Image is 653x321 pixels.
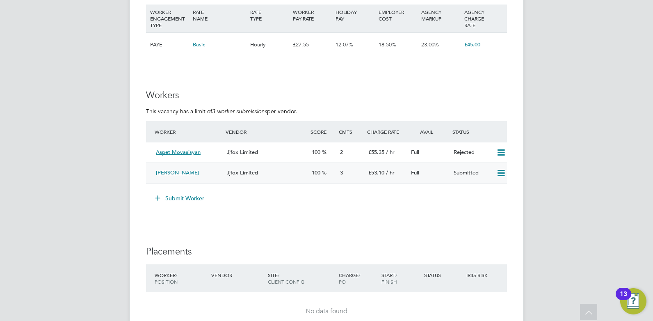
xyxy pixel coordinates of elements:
[379,41,396,48] span: 18.50%
[155,272,178,285] span: / Position
[146,246,507,258] h3: Placements
[193,41,205,48] span: Basic
[248,5,291,26] div: RATE TYPE
[224,124,308,139] div: Vendor
[462,5,505,32] div: AGENCY CHARGE RATE
[227,169,258,176] span: Jjfox Limited
[156,169,199,176] span: [PERSON_NAME]
[154,307,499,316] div: No data found
[450,166,493,180] div: Submitted
[248,33,291,57] div: Hourly
[336,41,353,48] span: 12.07%
[212,108,267,115] em: 3 worker submissions
[209,268,266,282] div: Vendor
[450,124,507,139] div: Status
[333,5,376,26] div: HOLIDAY PAY
[386,169,395,176] span: / hr
[620,294,627,305] div: 13
[148,5,191,32] div: WORKER ENGAGEMENT TYPE
[191,5,248,26] div: RATE NAME
[379,268,422,289] div: Start
[620,288,646,314] button: Open Resource Center, 13 new notifications
[411,149,419,156] span: Full
[148,33,191,57] div: PAYE
[340,169,343,176] span: 3
[337,268,379,289] div: Charge
[464,268,493,282] div: IR35 Risk
[149,192,211,205] button: Submit Worker
[421,41,439,48] span: 23.00%
[422,268,465,282] div: Status
[146,89,507,101] h3: Workers
[381,272,397,285] span: / Finish
[450,146,493,159] div: Rejected
[156,149,201,156] span: Aspet Movasisyan
[368,169,384,176] span: £53.10
[312,169,320,176] span: 100
[308,124,337,139] div: Score
[268,272,304,285] span: / Client Config
[153,268,209,289] div: Worker
[368,149,384,156] span: £55.35
[227,149,258,156] span: Jjfox Limited
[266,268,337,289] div: Site
[408,124,450,139] div: Avail
[312,149,320,156] span: 100
[337,124,365,139] div: Cmts
[365,124,408,139] div: Charge Rate
[340,149,343,156] span: 2
[386,149,395,156] span: / hr
[464,41,480,48] span: £45.00
[291,5,333,26] div: WORKER PAY RATE
[377,5,419,26] div: EMPLOYER COST
[411,169,419,176] span: Full
[146,108,507,115] p: This vacancy has a limit of per vendor.
[153,124,224,139] div: Worker
[419,5,462,26] div: AGENCY MARKUP
[291,33,333,57] div: £27.55
[339,272,360,285] span: / PO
